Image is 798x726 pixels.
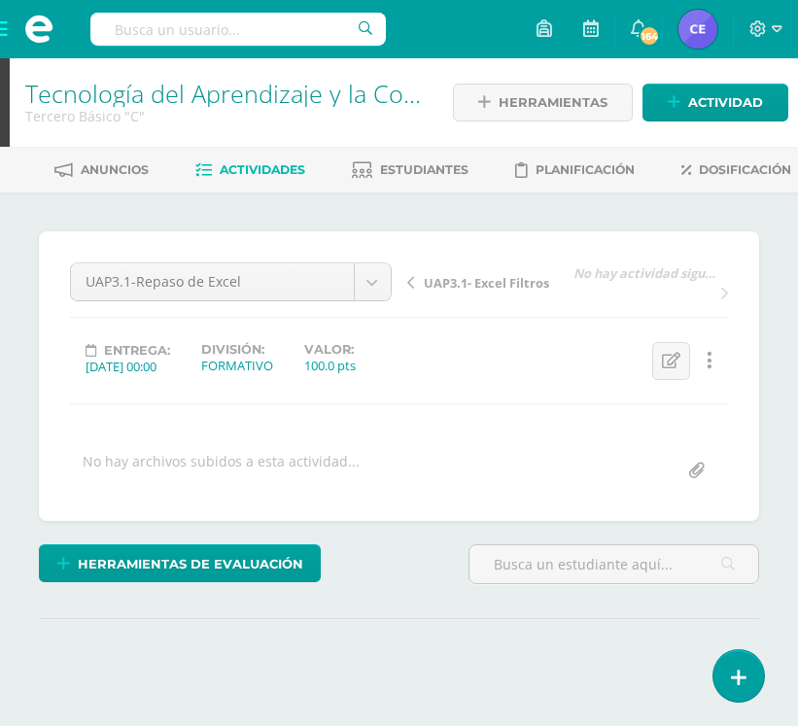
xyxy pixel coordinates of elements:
[407,272,568,292] a: UAP3.1- Excel Filtros
[90,13,386,46] input: Busca un usuario...
[453,84,633,121] a: Herramientas
[352,155,468,186] a: Estudiantes
[424,274,549,292] span: UAP3.1- Excel Filtros
[573,264,718,282] span: No hay actividad siguiente
[304,357,356,374] div: 100.0 pts
[304,342,356,357] label: Valor:
[81,162,149,177] span: Anuncios
[39,544,321,582] a: Herramientas de evaluación
[469,545,758,583] input: Busca un estudiante aquí...
[678,10,717,49] img: fbc77e7ba2dbfe8c3cc20f57a9f437ef.png
[86,263,339,300] span: UAP3.1-Repaso de Excel
[688,85,763,121] span: Actividad
[104,343,170,358] span: Entrega:
[25,107,428,125] div: Tercero Básico 'C'
[681,155,791,186] a: Dosificación
[536,162,635,177] span: Planificación
[515,155,635,186] a: Planificación
[54,155,149,186] a: Anuncios
[639,25,660,47] span: 164
[83,452,360,490] div: No hay archivos subidos a esta actividad...
[380,162,468,177] span: Estudiantes
[71,263,391,300] a: UAP3.1-Repaso de Excel
[499,85,607,121] span: Herramientas
[25,80,428,107] h1: Tecnología del Aprendizaje y la Comunicación
[78,546,303,582] span: Herramientas de evaluación
[201,357,273,374] div: FORMATIVO
[699,162,791,177] span: Dosificación
[86,358,170,375] div: [DATE] 00:00
[201,342,273,357] label: División:
[195,155,305,186] a: Actividades
[25,77,531,110] a: Tecnología del Aprendizaje y la Comunicación
[642,84,788,121] a: Actividad
[220,162,305,177] span: Actividades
